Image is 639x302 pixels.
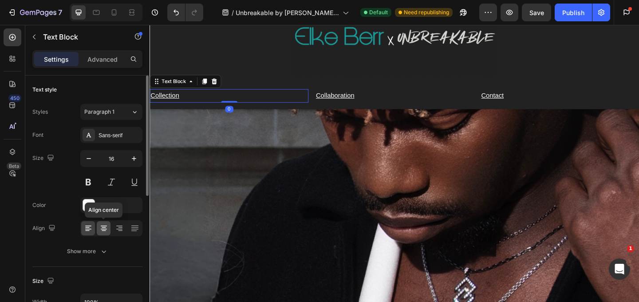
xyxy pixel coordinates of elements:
[11,57,41,65] div: Text Block
[562,8,584,17] div: Publish
[82,88,91,95] div: 0
[181,73,222,80] a: Collaboration
[522,4,551,21] button: Save
[555,4,592,21] button: Publish
[7,163,21,170] div: Beta
[80,104,142,120] button: Paragraph 1
[361,73,385,80] a: Contact
[404,8,449,16] span: Need republishing
[32,152,56,164] div: Size
[529,9,544,16] span: Save
[32,275,56,287] div: Size
[32,86,57,94] div: Text style
[87,55,118,64] p: Advanced
[150,25,639,302] iframe: Design area
[32,131,43,139] div: Font
[43,32,118,42] p: Text Block
[32,243,142,259] button: Show more
[32,201,46,209] div: Color
[369,8,388,16] span: Default
[1,73,32,80] a: Collection
[180,70,352,84] div: Rich Text Editor. Editing area: main
[67,247,108,256] div: Show more
[609,258,630,280] iframe: Intercom live chat
[99,131,140,139] div: Sans-serif
[32,108,48,116] div: Styles
[167,4,203,21] div: Undo/Redo
[360,70,532,84] div: Rich Text Editor. Editing area: main
[44,55,69,64] p: Settings
[99,202,140,210] div: FFFFFF
[58,7,62,18] p: 7
[32,223,57,234] div: Align
[232,8,234,17] span: /
[8,95,21,102] div: 450
[236,8,339,17] span: Unbreakable by [PERSON_NAME] x [PERSON_NAME]
[4,4,66,21] button: 7
[627,245,634,252] span: 1
[84,108,114,116] span: Paragraph 1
